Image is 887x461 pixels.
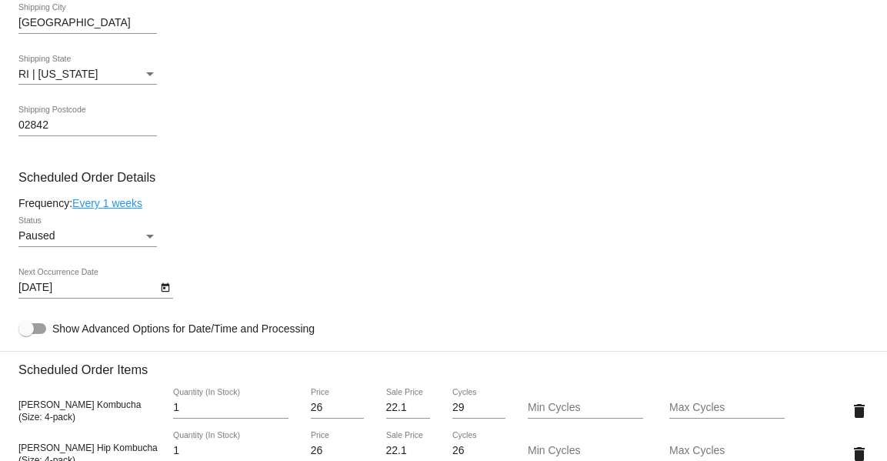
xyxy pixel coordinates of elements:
[528,445,643,457] input: Min Cycles
[452,445,505,457] input: Cycles
[669,445,785,457] input: Max Cycles
[173,402,288,414] input: Quantity (In Stock)
[452,402,505,414] input: Cycles
[669,402,785,414] input: Max Cycles
[18,119,157,132] input: Shipping Postcode
[52,321,315,336] span: Show Advanced Options for Date/Time and Processing
[386,402,431,414] input: Sale Price
[18,170,869,185] h3: Scheduled Order Details
[18,229,55,242] span: Paused
[18,197,869,209] div: Frequency:
[18,282,157,294] input: Next Occurrence Date
[311,402,364,414] input: Price
[850,402,869,420] mat-icon: delete
[18,68,98,80] span: RI | [US_STATE]
[386,445,431,457] input: Sale Price
[18,399,141,423] span: [PERSON_NAME] Kombucha (Size: 4-pack)
[157,279,173,295] button: Open calendar
[18,17,157,29] input: Shipping City
[18,68,157,81] mat-select: Shipping State
[72,197,142,209] a: Every 1 weeks
[311,445,364,457] input: Price
[18,230,157,242] mat-select: Status
[528,402,643,414] input: Min Cycles
[18,351,869,377] h3: Scheduled Order Items
[173,445,288,457] input: Quantity (In Stock)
